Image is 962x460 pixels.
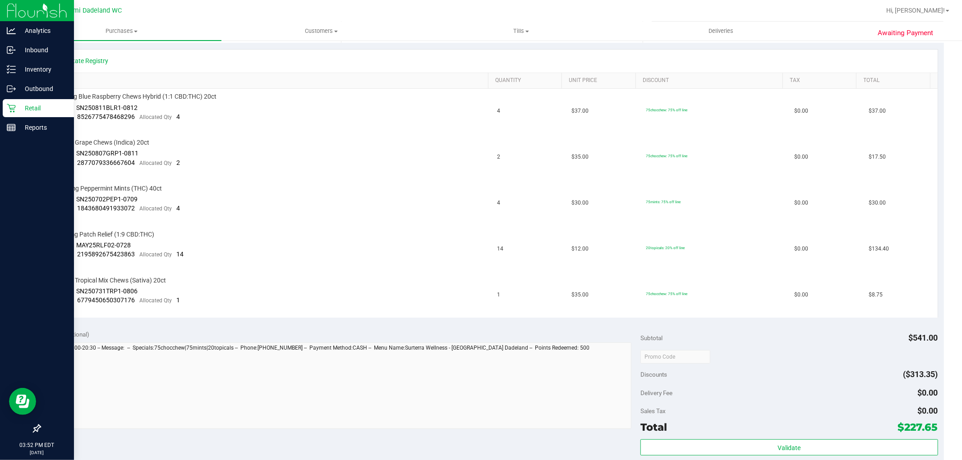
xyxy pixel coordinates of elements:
span: 14 [497,245,504,253]
p: Reports [16,122,70,133]
span: HT 5mg Tropical Mix Chews (Sativa) 20ct [52,276,166,285]
span: 14 [177,250,184,258]
span: Delivery Fee [640,389,672,396]
span: 75chocchew: 75% off line [646,108,687,112]
inline-svg: Reports [7,123,16,132]
span: Purchases [22,27,221,35]
span: Sales Tax [640,407,666,414]
span: $0.00 [918,388,938,397]
span: 8526775478468296 [78,113,135,120]
span: 2 [177,159,180,166]
span: $35.00 [571,153,589,161]
span: 1 [177,296,180,304]
span: 4 [177,113,180,120]
span: Total [640,421,667,433]
a: Total [864,77,927,84]
span: 75mints: 75% off line [646,200,681,204]
span: 20topicals: 20% off line [646,246,685,250]
span: SN250811BLR1-0812 [77,104,138,111]
a: Unit Price [569,77,632,84]
a: Purchases [22,22,221,41]
span: $0.00 [794,199,808,207]
p: Inbound [16,45,70,55]
p: Inventory [16,64,70,75]
span: $37.00 [869,107,886,115]
span: $12.00 [571,245,589,253]
p: Outbound [16,83,70,94]
span: $30.00 [869,199,886,207]
span: 75chocchew: 75% off line [646,291,687,296]
span: $17.50 [869,153,886,161]
button: Validate [640,439,938,455]
iframe: Resource center [9,388,36,415]
span: ($313.35) [903,369,938,379]
span: Miami Dadeland WC [62,7,122,14]
p: 03:52 PM EDT [4,441,70,449]
span: $0.00 [918,406,938,415]
span: $541.00 [909,333,938,342]
span: HT 5mg Grape Chews (Indica) 20ct [52,138,150,147]
a: Tax [790,77,853,84]
span: 75chocchew: 75% off line [646,154,687,158]
span: Deliveries [696,27,746,35]
span: 2877079336667604 [78,159,135,166]
inline-svg: Outbound [7,84,16,93]
p: Retail [16,103,70,114]
span: SN250807GRP1-0811 [77,150,139,157]
span: $0.00 [794,153,808,161]
span: 6779450650307176 [78,296,135,304]
span: 4 [497,107,501,115]
span: $35.00 [571,291,589,299]
span: Discounts [640,366,667,383]
a: View State Registry [55,56,109,65]
span: 2195892675423863 [78,250,135,258]
span: MAY25RLF02-0728 [77,241,131,249]
a: Deliveries [621,22,821,41]
input: Promo Code [640,350,710,364]
span: 4 [497,199,501,207]
inline-svg: Inbound [7,46,16,55]
span: 1843680491933072 [78,205,135,212]
p: [DATE] [4,449,70,456]
span: $30.00 [571,199,589,207]
inline-svg: Retail [7,104,16,113]
span: Tills [422,27,621,35]
span: Allocated Qty [140,160,172,166]
a: Tills [421,22,621,41]
span: HT 10mg Blue Raspberry Chews Hybrid (1:1 CBD:THC) 20ct [52,92,217,101]
span: Allocated Qty [140,251,172,258]
span: $227.65 [898,421,938,433]
span: SW 20mg Patch Relief (1:9 CBD:THC) [52,230,155,239]
span: 1 [497,291,501,299]
inline-svg: Analytics [7,26,16,35]
span: $37.00 [571,107,589,115]
span: $8.75 [869,291,883,299]
span: HT 2.5mg Peppermint Mints (THC) 40ct [52,184,162,193]
p: Analytics [16,25,70,36]
span: Allocated Qty [140,114,172,120]
span: Subtotal [640,334,663,342]
span: 4 [177,205,180,212]
span: Validate [778,444,801,451]
span: Allocated Qty [140,205,172,212]
span: $134.40 [869,245,889,253]
span: SN250731TRP1-0806 [77,287,138,295]
span: $0.00 [794,245,808,253]
span: Customers [222,27,421,35]
a: Quantity [495,77,558,84]
span: $0.00 [794,291,808,299]
span: SN250702PEP1-0709 [77,196,138,203]
a: SKU [53,77,485,84]
span: Hi, [PERSON_NAME]! [886,7,945,14]
a: Discount [643,77,779,84]
span: 2 [497,153,501,161]
span: $0.00 [794,107,808,115]
a: Customers [221,22,421,41]
inline-svg: Inventory [7,65,16,74]
span: Allocated Qty [140,297,172,304]
span: Awaiting Payment [878,28,933,38]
